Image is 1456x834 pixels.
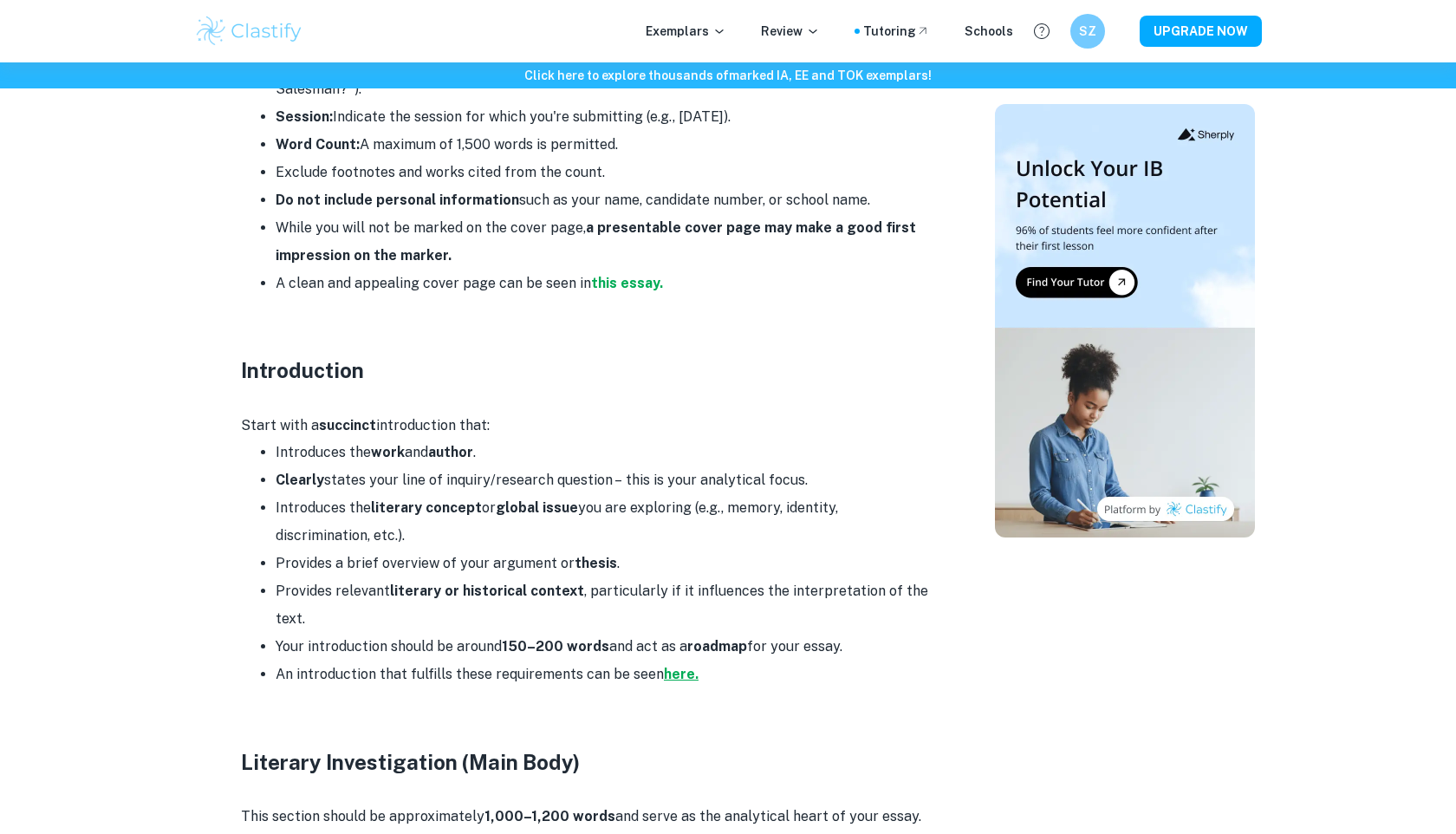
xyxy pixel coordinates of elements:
[276,472,324,488] strong: Clearly
[276,186,934,214] li: such as your name, candidate number, or school name.
[390,583,584,599] strong: literary or historical context
[496,499,578,516] strong: global issue
[241,413,934,439] p: Start with a introduction that:
[276,661,934,688] li: An introduction that fulfills these requirements can be seen
[863,22,930,41] a: Tutoring
[276,439,934,466] li: Introduces the and .
[276,577,934,633] li: Provides relevant , particularly if it influences the interpretation of the text.
[1027,16,1056,46] button: Help and Feedback
[761,22,820,41] p: Review
[575,555,617,571] strong: thesis
[276,214,934,270] li: While you will not be marked on the cover page,
[3,66,1453,85] h6: Click here to explore thousands of marked IA, EE and TOK exemplars !
[1070,14,1105,49] button: SZ
[276,466,934,494] li: states your line of inquiry/research question – this is your analytical focus.
[276,270,934,297] li: A clean and appealing cover page can be seen in
[484,808,615,824] strong: 1,000–1,200 words
[371,444,405,460] strong: work
[319,417,376,433] strong: succinct
[591,275,663,291] a: this essay.
[276,550,934,577] li: Provides a brief overview of your argument or .
[276,108,333,125] strong: Session:
[276,131,934,159] li: A maximum of 1,500 words is permitted.
[995,104,1255,538] img: Thumbnail
[276,192,519,208] strong: Do not include personal information
[646,22,726,41] p: Exemplars
[1078,22,1098,41] h6: SZ
[276,219,916,264] strong: a presentable cover page may make a good first impression on the marker.
[502,638,609,655] strong: 150–200 words
[687,638,747,655] strong: roadmap
[276,136,360,153] strong: Word Count:
[276,103,934,131] li: Indicate the session for which you're submitting (e.g., [DATE]).
[965,22,1013,41] a: Schools
[241,355,934,386] h3: Introduction
[664,666,699,682] a: here.
[276,159,934,186] li: Exclude footnotes and works cited from the count.
[241,746,934,778] h3: Literary Investigation (Main Body)
[371,499,482,516] strong: literary concept
[428,444,473,460] strong: author
[194,14,304,49] img: Clastify logo
[1140,16,1262,47] button: UPGRADE NOW
[276,633,934,661] li: Your introduction should be around and act as a for your essay.
[276,494,934,550] li: Introduces the or you are exploring (e.g., memory, identity, discrimination, etc.).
